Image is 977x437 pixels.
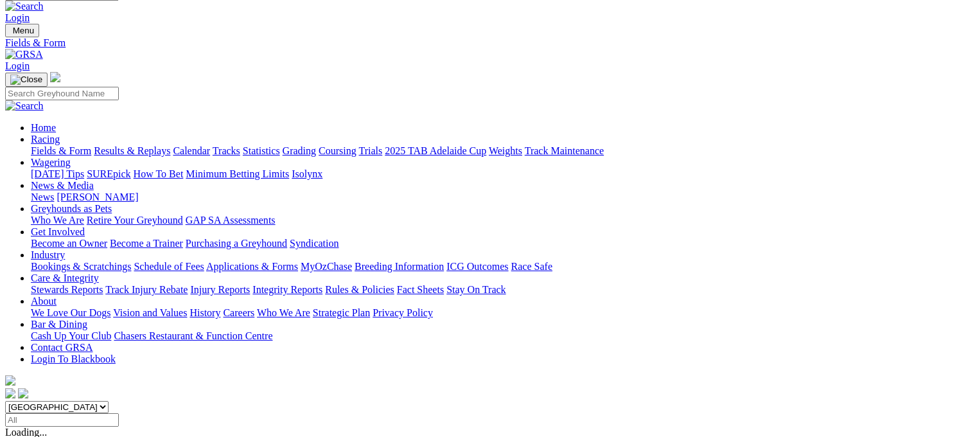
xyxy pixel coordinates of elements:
button: Toggle navigation [5,24,39,37]
img: logo-grsa-white.png [5,375,15,386]
a: Strategic Plan [313,307,370,318]
a: [PERSON_NAME] [57,192,138,202]
input: Select date [5,413,119,427]
img: twitter.svg [18,388,28,398]
a: Privacy Policy [373,307,433,318]
a: Stewards Reports [31,284,103,295]
a: Care & Integrity [31,272,99,283]
a: Get Involved [31,226,85,237]
a: Bar & Dining [31,319,87,330]
a: Login [5,60,30,71]
a: Race Safe [511,261,552,272]
img: logo-grsa-white.png [50,72,60,82]
a: News [31,192,54,202]
img: Search [5,100,44,112]
a: Minimum Betting Limits [186,168,289,179]
img: facebook.svg [5,388,15,398]
a: [DATE] Tips [31,168,84,179]
a: Home [31,122,56,133]
a: Fields & Form [31,145,91,156]
a: Tracks [213,145,240,156]
a: ICG Outcomes [446,261,508,272]
a: Become a Trainer [110,238,183,249]
a: History [189,307,220,318]
div: Industry [31,261,972,272]
button: Toggle navigation [5,73,48,87]
input: Search [5,87,119,100]
a: Login [5,12,30,23]
a: Login To Blackbook [31,353,116,364]
a: Injury Reports [190,284,250,295]
a: Purchasing a Greyhound [186,238,287,249]
div: Bar & Dining [31,330,972,342]
a: Racing [31,134,60,145]
a: Breeding Information [355,261,444,272]
a: SUREpick [87,168,130,179]
a: Results & Replays [94,145,170,156]
a: Vision and Values [113,307,187,318]
a: Rules & Policies [325,284,394,295]
a: News & Media [31,180,94,191]
a: Integrity Reports [252,284,322,295]
a: Schedule of Fees [134,261,204,272]
a: Wagering [31,157,71,168]
a: Become an Owner [31,238,107,249]
a: Weights [489,145,522,156]
div: Get Involved [31,238,972,249]
img: Search [5,1,44,12]
a: Chasers Restaurant & Function Centre [114,330,272,341]
a: Retire Your Greyhound [87,215,183,226]
a: Bookings & Scratchings [31,261,131,272]
a: Coursing [319,145,356,156]
a: Industry [31,249,65,260]
a: 2025 TAB Adelaide Cup [385,145,486,156]
a: Applications & Forms [206,261,298,272]
a: Track Maintenance [525,145,604,156]
a: Statistics [243,145,280,156]
a: Greyhounds as Pets [31,203,112,214]
a: About [31,296,57,307]
a: Cash Up Your Club [31,330,111,341]
div: Racing [31,145,972,157]
img: Close [10,75,42,85]
div: Wagering [31,168,972,180]
img: GRSA [5,49,43,60]
a: Careers [223,307,254,318]
a: We Love Our Dogs [31,307,110,318]
a: Trials [358,145,382,156]
a: Contact GRSA [31,342,92,353]
a: Track Injury Rebate [105,284,188,295]
a: Fields & Form [5,37,972,49]
a: GAP SA Assessments [186,215,276,226]
a: How To Bet [134,168,184,179]
a: MyOzChase [301,261,352,272]
span: Menu [13,26,34,35]
div: Greyhounds as Pets [31,215,972,226]
a: Who We Are [31,215,84,226]
div: News & Media [31,192,972,203]
a: Isolynx [292,168,322,179]
a: Stay On Track [446,284,506,295]
div: Care & Integrity [31,284,972,296]
a: Fact Sheets [397,284,444,295]
div: About [31,307,972,319]
a: Syndication [290,238,339,249]
a: Calendar [173,145,210,156]
a: Who We Are [257,307,310,318]
a: Grading [283,145,316,156]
